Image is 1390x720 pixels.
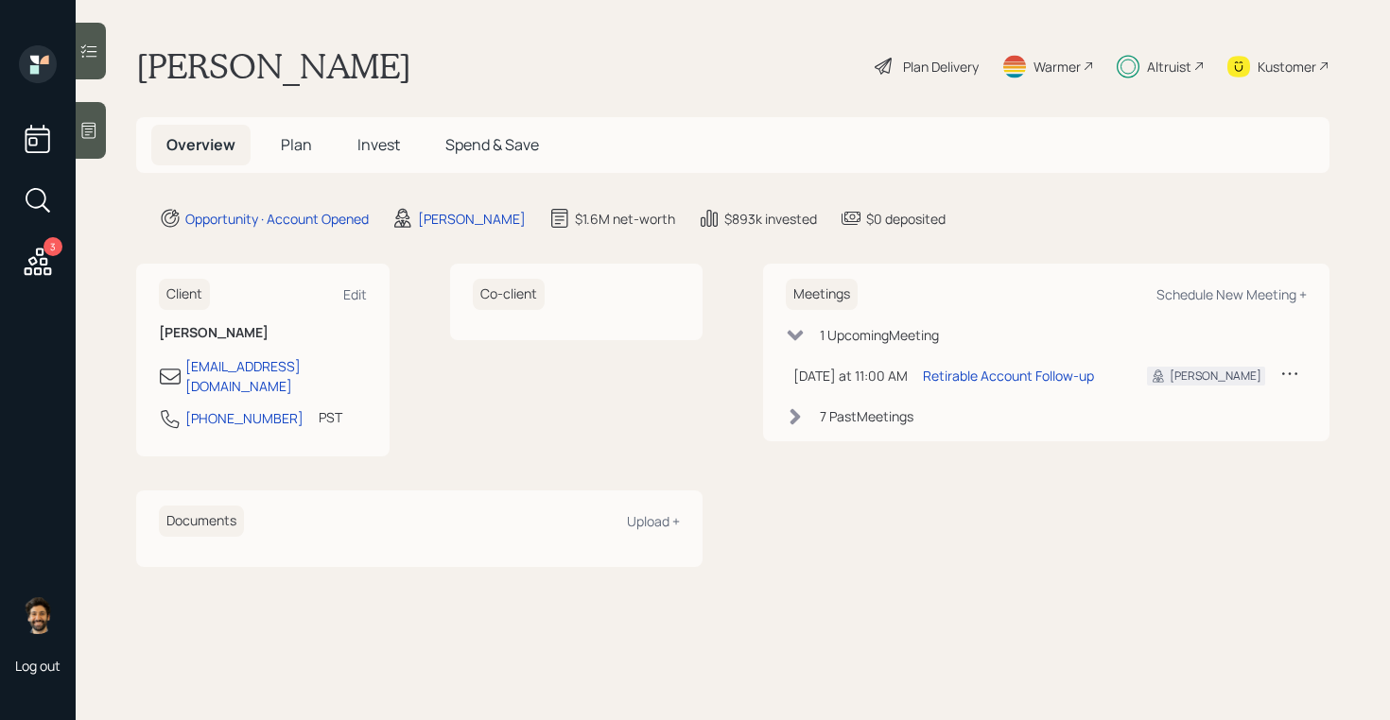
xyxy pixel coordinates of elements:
[43,237,62,256] div: 3
[724,209,817,229] div: $893k invested
[159,279,210,310] h6: Client
[166,134,235,155] span: Overview
[923,366,1094,386] div: Retirable Account Follow-up
[1034,57,1081,77] div: Warmer
[575,209,675,229] div: $1.6M net-worth
[185,209,369,229] div: Opportunity · Account Opened
[281,134,312,155] span: Plan
[1147,57,1191,77] div: Altruist
[1156,285,1307,303] div: Schedule New Meeting +
[159,325,367,341] h6: [PERSON_NAME]
[418,209,526,229] div: [PERSON_NAME]
[319,407,342,427] div: PST
[445,134,539,155] span: Spend & Save
[627,512,680,530] div: Upload +
[19,596,57,634] img: eric-schwartz-headshot.png
[473,279,545,310] h6: Co-client
[185,408,304,428] div: [PHONE_NUMBER]
[343,285,367,303] div: Edit
[903,57,979,77] div: Plan Delivery
[1258,57,1316,77] div: Kustomer
[786,279,858,310] h6: Meetings
[15,657,61,675] div: Log out
[136,45,411,87] h1: [PERSON_NAME]
[159,506,244,537] h6: Documents
[820,325,939,345] div: 1 Upcoming Meeting
[866,209,946,229] div: $0 deposited
[793,366,908,386] div: [DATE] at 11:00 AM
[1170,368,1261,385] div: [PERSON_NAME]
[185,356,367,396] div: [EMAIL_ADDRESS][DOMAIN_NAME]
[357,134,400,155] span: Invest
[820,406,913,426] div: 7 Past Meeting s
